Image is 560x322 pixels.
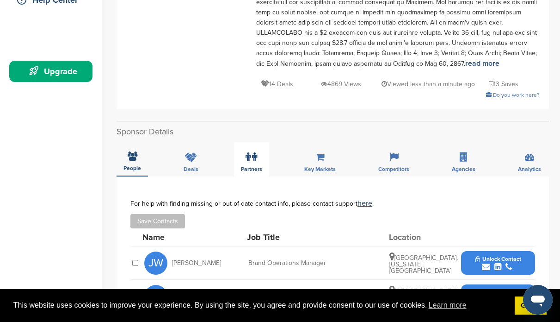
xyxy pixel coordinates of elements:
a: dismiss cookie message [515,297,547,315]
iframe: Button to launch messaging window [523,285,553,315]
a: here [357,199,372,208]
span: Do you work here? [493,92,540,98]
span: [PERSON_NAME] [172,260,221,266]
h2: Sponsor Details [117,126,549,138]
div: Location [389,233,458,241]
p: Viewed less than a minute ago [382,78,475,90]
div: Name [142,233,244,241]
a: Upgrade [9,61,92,82]
span: Key Markets [304,166,336,172]
div: Brand Operations Manager [248,260,387,266]
div: Upgrade [14,63,92,80]
span: Analytics [518,166,541,172]
span: People [123,165,141,171]
div: Job Title [247,233,386,241]
span: Competitors [378,166,409,172]
p: 14 Deals [261,78,293,90]
a: Do you work here? [486,92,540,98]
p: 4869 Views [321,78,361,90]
a: learn more about cookies [427,298,468,312]
span: [GEOGRAPHIC_DATA], [US_STATE], [GEOGRAPHIC_DATA] [389,287,458,308]
div: For help with finding missing or out-of-date contact info, please contact support . [130,200,535,207]
span: [GEOGRAPHIC_DATA], [US_STATE], [GEOGRAPHIC_DATA] [389,254,458,275]
span: Agencies [452,166,475,172]
button: Save Contacts [130,214,185,228]
button: Unlock Contact [464,283,532,310]
span: JW [144,252,167,275]
span: Partners [241,166,262,172]
span: This website uses cookies to improve your experience. By using the site, you agree and provide co... [13,298,507,312]
p: 13 Saves [489,78,518,90]
a: read more [465,59,499,68]
span: Unlock Contact [475,256,521,262]
span: Deals [184,166,198,172]
button: Unlock Contact [464,249,532,277]
span: AA [144,285,167,308]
